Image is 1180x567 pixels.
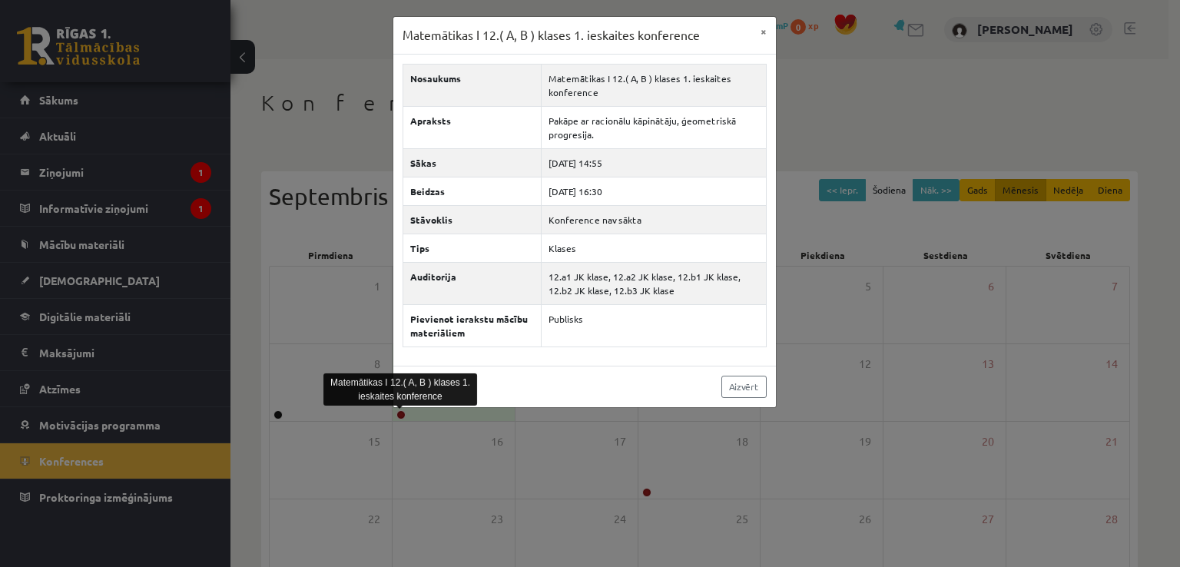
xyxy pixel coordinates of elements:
h3: Matemātikas I 12.( A, B ) klases 1. ieskaites konference [403,26,700,45]
td: Konference nav sākta [542,205,766,234]
th: Beidzas [403,177,542,205]
td: Publisks [542,304,766,346]
a: Aizvērt [721,376,767,398]
button: × [751,17,776,46]
th: Auditorija [403,262,542,304]
th: Apraksts [403,106,542,148]
td: [DATE] 14:55 [542,148,766,177]
th: Stāvoklis [403,205,542,234]
td: Matemātikas I 12.( A, B ) klases 1. ieskaites konference [542,64,766,106]
td: Klases [542,234,766,262]
th: Nosaukums [403,64,542,106]
td: Pakāpe ar racionālu kāpinātāju, ģeometriskā progresija. [542,106,766,148]
div: Matemātikas I 12.( A, B ) klases 1. ieskaites konference [323,373,477,406]
th: Tips [403,234,542,262]
th: Pievienot ierakstu mācību materiāliem [403,304,542,346]
td: 12.a1 JK klase, 12.a2 JK klase, 12.b1 JK klase, 12.b2 JK klase, 12.b3 JK klase [542,262,766,304]
th: Sākas [403,148,542,177]
td: [DATE] 16:30 [542,177,766,205]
